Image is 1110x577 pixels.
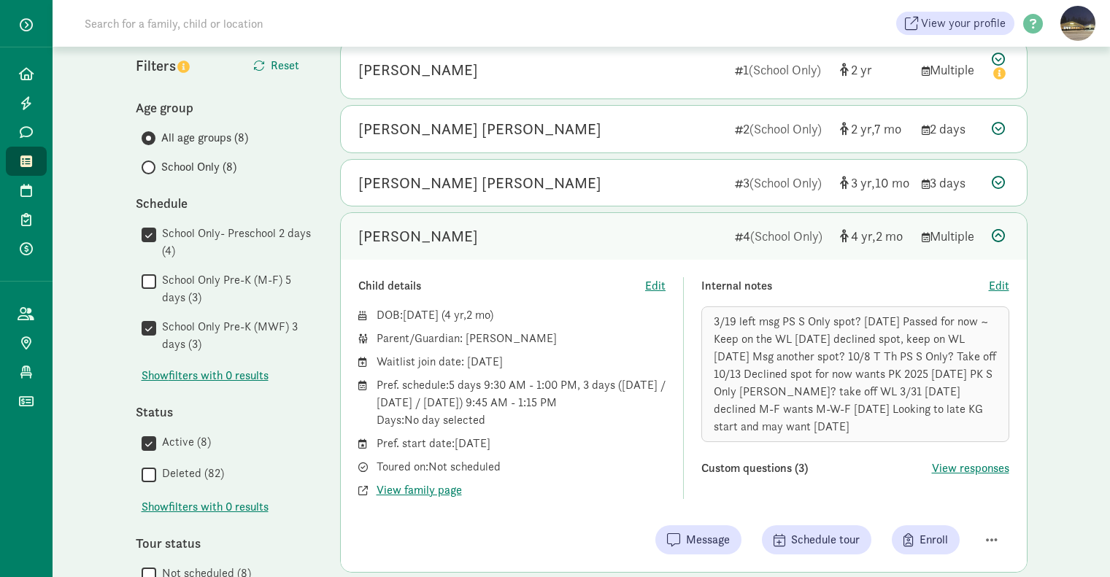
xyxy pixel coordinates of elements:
span: (School Only) [749,174,822,191]
span: 2 [876,228,903,244]
button: Showfilters with 0 results [142,367,269,384]
iframe: Chat Widget [1037,507,1110,577]
div: Pref. start date: [DATE] [377,435,666,452]
div: Toured on: Not scheduled [377,458,666,476]
div: Parent/Guardian: [PERSON_NAME] [377,330,666,347]
div: Multiple [922,226,980,246]
div: Waitlist join date: [DATE] [377,353,666,371]
div: 4 [735,226,828,246]
span: 2 [466,307,490,322]
div: Status [136,402,311,422]
div: Poppy McGrath [358,58,478,82]
span: 7 [874,120,901,137]
span: 10 [875,174,909,191]
div: [object Object] [840,226,910,246]
span: Show filters with 0 results [142,498,269,516]
div: 2 [735,119,828,139]
button: Enroll [892,525,960,554]
div: Age group [136,98,311,117]
button: Schedule tour [762,525,871,554]
span: 3/19 left msg PS S Only spot? [DATE] Passed for now ~ Keep on the WL [DATE] declined spot, keep o... [714,314,996,434]
label: School Only Pre-K (M-F) 5 days (3) [156,271,311,306]
div: Internal notes [701,277,989,295]
span: 4 [444,307,466,322]
div: 2 days [922,119,980,139]
a: View your profile [896,12,1014,35]
button: Reset [242,51,311,80]
button: View responses [932,460,1009,477]
span: 2 [851,120,874,137]
div: 3 [735,173,828,193]
div: Sterling Esquivel [358,225,478,248]
div: 3 days [922,173,980,193]
button: Edit [645,277,666,295]
span: 3 [851,174,875,191]
div: Pref. schedule: 5 days 9:30 AM - 1:00 PM, 3 days ([DATE] / [DATE] / [DATE]) 9:45 AM - 1:15 PM Day... [377,376,666,429]
span: (School Only) [749,120,822,137]
label: School Only- Preschool 2 days (4) [156,225,311,260]
div: [object Object] [840,60,910,80]
div: DOB: ( ) [377,306,666,324]
span: View your profile [921,15,1006,32]
div: Custom questions (3) [701,460,932,477]
div: Coen Christenson [358,117,601,141]
span: Reset [271,57,299,74]
button: View family page [377,481,462,499]
div: Multiple [922,60,980,80]
span: (School Only) [749,61,821,78]
label: Deleted (82) [156,465,224,482]
button: Message [655,525,741,554]
span: [DATE] [403,307,439,322]
button: Showfilters with 0 results [142,498,269,516]
div: Schedule [136,193,311,213]
span: Show filters with 0 results [142,367,269,384]
span: Enroll [920,531,948,549]
span: Message [686,531,730,549]
span: All age groups (8) [161,129,248,147]
span: Schedule tour [791,531,860,549]
input: Search for a family, child or location [76,9,485,38]
span: School Only (8) [161,158,236,176]
button: Edit [989,277,1009,295]
span: 4 [851,228,876,244]
div: Filters [136,55,223,77]
div: 1 [735,60,828,80]
span: 2 [851,61,872,78]
div: Jensen Schmitz [358,171,601,195]
div: [object Object] [840,119,910,139]
span: (School Only) [750,228,822,244]
div: Tour status [136,533,311,553]
label: Active (8) [156,433,211,451]
div: [object Object] [840,173,910,193]
label: School Only Pre-K (MWF) 3 days (3) [156,318,311,353]
div: Child details [358,277,646,295]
